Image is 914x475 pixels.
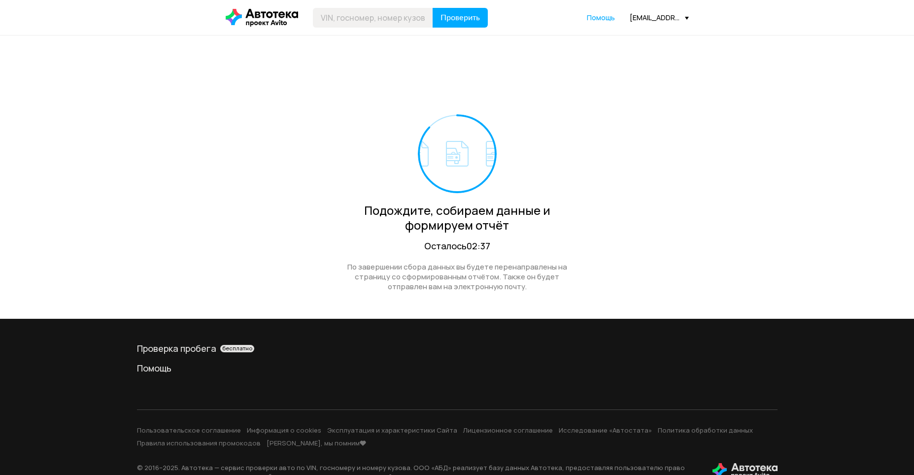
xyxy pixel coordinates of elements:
a: Информация о cookies [247,426,321,435]
div: По завершении сбора данных вы будете перенаправлены на страницу со сформированным отчётом. Также ... [337,262,578,292]
a: Политика обработки данных [658,426,753,435]
a: Правила использования промокодов [137,439,261,447]
a: Исследование «Автостата» [559,426,652,435]
span: Проверить [440,14,480,22]
a: [PERSON_NAME], мы помним [267,439,367,447]
a: Помощь [137,362,778,374]
a: Пользовательское соглашение [137,426,241,435]
a: Лицензионное соглашение [463,426,553,435]
span: бесплатно [222,345,252,352]
a: Проверка пробегабесплатно [137,342,778,354]
a: Эксплуатация и характеристики Сайта [327,426,457,435]
div: [EMAIL_ADDRESS][DOMAIN_NAME] [630,13,689,22]
span: Помощь [587,13,615,22]
a: Помощь [587,13,615,23]
div: Осталось 02:37 [337,240,578,252]
input: VIN, госномер, номер кузова [313,8,433,28]
button: Проверить [433,8,488,28]
div: Проверка пробега [137,342,778,354]
div: Подождите, собираем данные и формируем отчёт [337,203,578,233]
